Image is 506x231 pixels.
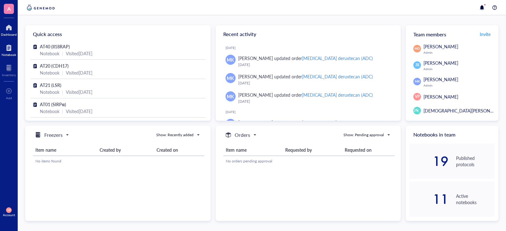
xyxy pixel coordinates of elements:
div: No orders pending approval [226,158,392,164]
div: Recent activity [216,25,401,43]
div: [PERSON_NAME] updated order [238,91,373,98]
span: Invite [480,31,491,37]
span: AT20 (CDH17) [40,63,69,69]
span: JX [415,62,419,68]
a: Dashboard [1,22,17,36]
img: genemod-logo [25,4,56,11]
a: MK[PERSON_NAME] updated order[MEDICAL_DATA] deruxtecan (ADC)[DATE] [221,52,396,70]
div: [DATE] [238,98,391,105]
span: MK [227,56,234,63]
h5: Orders [235,131,250,139]
div: Visited [DATE] [66,88,92,95]
div: Add [6,96,12,100]
div: | [62,50,63,57]
div: Admin [423,51,495,54]
span: MD [415,46,420,51]
div: Notebook [40,108,59,115]
div: | [62,69,63,76]
div: [DATE] [238,62,391,68]
div: [PERSON_NAME] updated order [238,55,373,62]
div: Dashboard [1,33,17,36]
div: Admin [423,67,495,71]
div: Team members [406,25,498,43]
span: [PERSON_NAME] [423,76,458,82]
div: [MEDICAL_DATA] deruxtecan (ADC) [302,55,373,61]
th: Created on [154,144,204,156]
span: [PERSON_NAME] [423,94,458,100]
th: Item name [33,144,97,156]
div: [DATE] [225,110,396,114]
span: [PERSON_NAME] [402,108,433,113]
div: Notebook [40,69,59,76]
span: AT21 (LSR) [40,82,61,88]
div: Show: Recently added [156,132,194,138]
th: Requested on [342,144,394,156]
div: Published protocols [456,155,495,167]
span: [PERSON_NAME] [423,43,458,50]
span: MK [415,79,420,84]
a: Notebook [2,43,16,57]
div: Notebook [2,53,16,57]
div: Active notebooks [456,193,495,205]
span: VP [415,94,420,100]
th: Created by [97,144,154,156]
div: No items found [35,158,202,164]
th: Requested by [283,144,342,156]
div: Show: Pending approval [343,132,384,138]
div: [PERSON_NAME] updated order [238,73,373,80]
div: | [62,108,63,115]
div: Account [3,213,15,217]
div: [DATE] [225,46,396,50]
th: Item name [223,144,283,156]
a: MK[PERSON_NAME] updated order[MEDICAL_DATA] deruxtecan (ADC)[DATE] [221,70,396,89]
div: | [62,88,63,95]
div: Quick access [25,25,211,43]
div: Notebook [40,88,59,95]
span: AT40 (Il18RAP) [40,43,70,50]
div: Admin [423,83,495,87]
button: Invite [479,29,491,39]
div: Visited [DATE] [66,50,92,57]
span: A [7,5,11,13]
span: VP [7,209,10,211]
div: [MEDICAL_DATA] deruxtecan (ADC) [302,73,373,80]
div: Notebooks in team [406,126,498,143]
span: MK [227,93,234,100]
div: [MEDICAL_DATA] deruxtecan (ADC) [302,92,373,98]
span: AT01 (SIRPα) [40,101,66,107]
a: MK[PERSON_NAME] updated order[MEDICAL_DATA] deruxtecan (ADC)[DATE] [221,89,396,107]
div: [DATE] [238,80,391,86]
div: Inventory [2,73,16,77]
a: Inventory [2,63,16,77]
span: MK [227,75,234,82]
div: Visited [DATE] [66,108,92,115]
div: Visited [DATE] [66,69,92,76]
h5: Freezers [44,131,63,139]
span: [PERSON_NAME] [423,60,458,66]
div: Notebook [40,50,59,57]
div: 19 [410,156,448,166]
div: 11 [410,194,448,204]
